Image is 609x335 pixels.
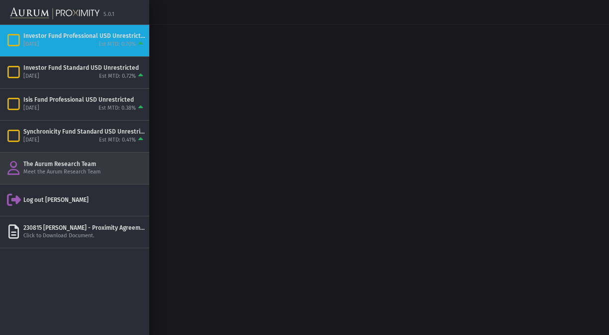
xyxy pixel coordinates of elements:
[23,105,39,112] div: [DATE]
[23,196,145,204] div: Log out [PERSON_NAME]
[23,168,145,176] div: Meet the Aurum Research Team
[23,160,145,168] div: The Aurum Research Team
[23,137,39,144] div: [DATE]
[23,96,145,104] div: Isis Fund Professional USD Unrestricted
[23,32,145,40] div: Investor Fund Professional USD Unrestricted
[10,2,100,24] img: Aurum-Proximity%20white.svg
[99,105,136,112] div: Est MTD: 0.38%
[99,41,136,48] div: Est MTD: 0.70%
[99,137,136,144] div: Est MTD: 0.41%
[23,232,145,240] div: Click to Download Document.
[23,41,39,48] div: [DATE]
[99,73,136,80] div: Est MTD: 0.72%
[23,73,39,80] div: [DATE]
[103,11,114,18] div: 5.0.1
[23,64,145,72] div: Investor Fund Standard USD Unrestricted
[23,128,145,136] div: Synchronicity Fund Standard USD Unrestricted
[23,224,145,232] div: 230815 [PERSON_NAME] - Proximity Agreement and Electronic Access Agreement - Signed.pdf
